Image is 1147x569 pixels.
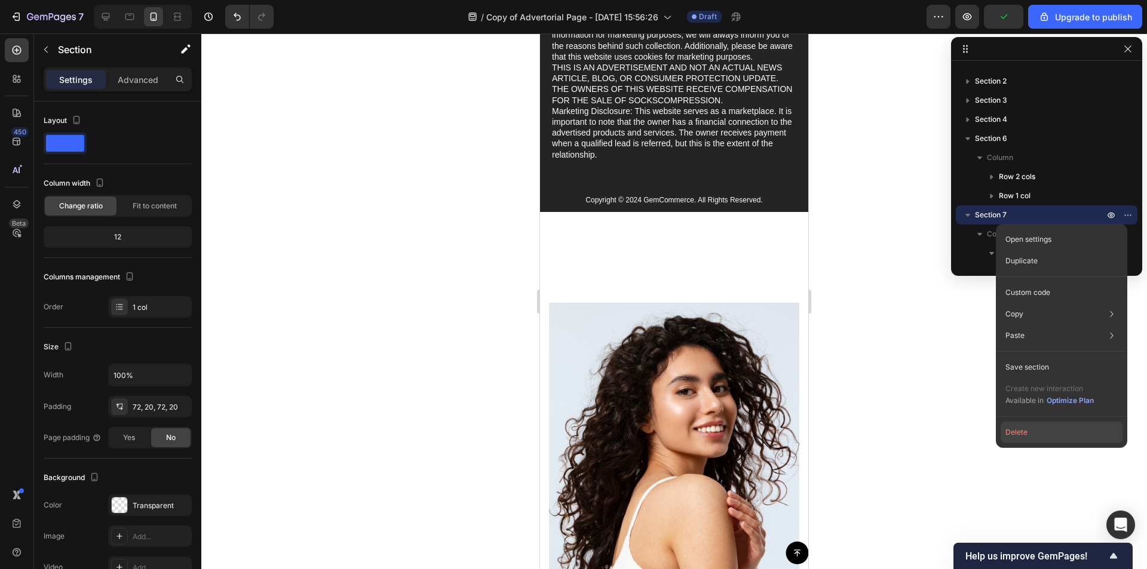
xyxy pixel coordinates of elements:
[1005,287,1050,298] p: Custom code
[58,42,156,57] p: Section
[975,209,1007,221] span: Section 7
[540,33,808,569] iframe: Design area
[13,162,255,172] p: Copyright © 2024 GemCommerce. All Rights Reserved.
[9,219,29,228] div: Beta
[44,470,102,486] div: Background
[965,549,1121,563] button: Show survey - Help us improve GemPages!
[44,269,137,285] div: Columns management
[225,5,274,29] div: Undo/Redo
[699,11,717,22] span: Draft
[109,364,191,386] input: Auto
[481,11,484,23] span: /
[1028,5,1142,29] button: Upgrade to publish
[1046,395,1094,407] button: Optimize Plan
[1005,234,1051,245] p: Open settings
[999,171,1035,183] span: Row 2 cols
[133,531,189,542] div: Add...
[59,201,103,211] span: Change ratio
[1005,362,1049,373] p: Save section
[5,5,89,29] button: 7
[133,402,189,413] div: 72, 20, 72, 20
[486,11,658,23] span: Copy of Advertorial Page - [DATE] 15:56:26
[1005,383,1094,395] p: Create new interaction
[118,73,158,86] p: Advanced
[975,94,1007,106] span: Section 3
[78,10,84,24] p: 7
[11,127,29,137] div: 450
[44,500,62,510] div: Color
[44,370,63,380] div: Width
[1038,11,1132,23] div: Upgrade to publish
[1005,309,1023,319] p: Copy
[999,190,1031,202] span: Row 1 col
[1047,395,1094,406] div: Optimize Plan
[987,228,1013,240] span: Column
[46,229,189,245] div: 12
[44,339,75,355] div: Size
[44,176,107,192] div: Column width
[1005,330,1025,341] p: Paste
[1106,510,1135,539] div: Open Intercom Messenger
[1005,396,1044,405] span: Available in
[133,201,177,211] span: Fit to content
[965,550,1106,562] span: Help us improve GemPages!
[44,432,102,443] div: Page padding
[44,113,84,129] div: Layout
[123,432,135,443] span: Yes
[44,401,71,412] div: Padding
[975,113,1007,125] span: Section 4
[975,75,1007,87] span: Section 2
[166,432,176,443] span: No
[133,500,189,511] div: Transparent
[1001,422,1123,443] button: Delete
[1005,256,1038,266] p: Duplicate
[987,152,1013,164] span: Column
[133,302,189,313] div: 1 col
[975,133,1007,144] span: Section 6
[59,73,93,86] p: Settings
[44,531,65,542] div: Image
[44,302,63,312] div: Order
